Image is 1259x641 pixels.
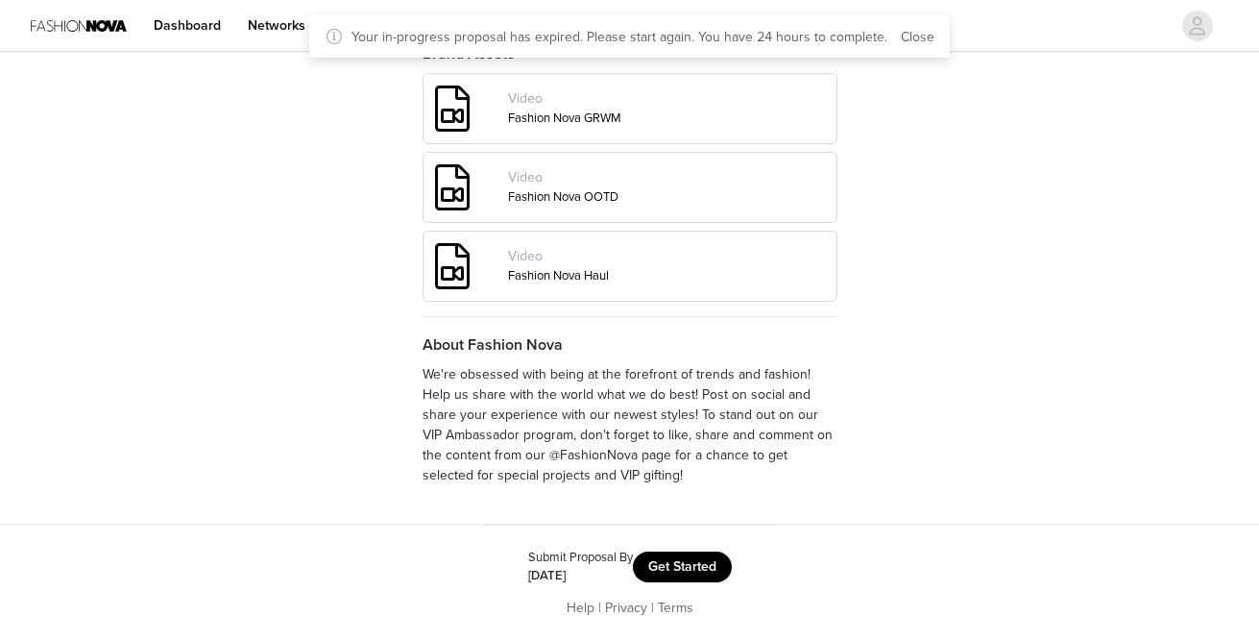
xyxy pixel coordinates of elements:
[508,248,543,264] span: Video
[508,111,621,126] a: Fashion Nova GRWM
[236,4,317,47] a: Networks
[567,600,594,616] a: Help
[31,4,127,47] img: Fashion Nova Logo
[1188,11,1206,41] div: avatar
[901,29,934,45] a: Close
[651,600,654,616] span: |
[528,549,633,568] div: Submit Proposal By
[508,268,609,284] a: Fashion Nova Haul
[508,169,543,185] span: Video
[528,567,633,586] div: [DATE]
[658,600,693,616] a: Terms
[633,552,732,582] button: Get Started
[598,600,601,616] span: |
[605,600,647,616] a: Privacy
[508,189,618,205] a: Fashion Nova OOTD
[508,90,543,107] span: Video
[351,27,887,47] span: Your in-progress proposal has expired. Please start again. You have 24 hours to complete.
[423,364,837,485] p: We're obsessed with being at the forefront of trends and fashion! Help us share with the world wh...
[142,4,232,47] a: Dashboard
[423,333,837,357] h4: About Fashion Nova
